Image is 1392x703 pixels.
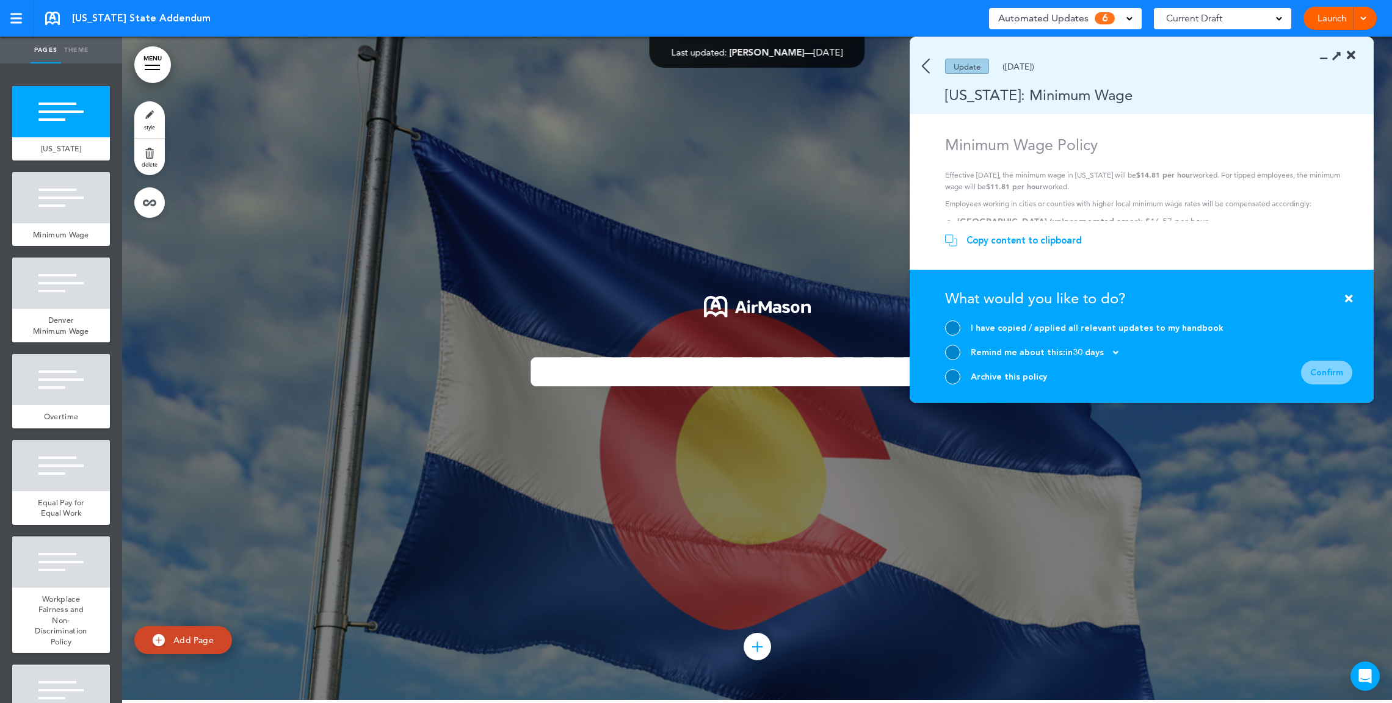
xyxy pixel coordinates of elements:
span: Overtime [44,411,78,422]
div: What would you like to do? [945,288,1352,320]
div: ([DATE]) [1002,62,1034,71]
span: Equal Pay for Equal Work [38,497,85,519]
a: [US_STATE] [12,137,110,160]
a: Workplace Fairness and Non-Discrimination Policy [12,588,110,654]
img: 1722553576973-Airmason_logo_White.png [704,296,811,317]
span: Automated Updates [998,10,1089,27]
span: Remind me about this: [971,347,1065,358]
span: Workplace Fairness and Non-Discrimination Policy [35,594,87,647]
strong: $14.81 per hour [1136,170,1193,179]
a: Minimum Wage [12,223,110,247]
a: Add Page [134,626,232,655]
img: add.svg [153,634,165,646]
span: [US_STATE] State Addendum [72,12,211,25]
a: MENU [134,46,171,83]
span: [US_STATE] [41,143,82,154]
div: Update [945,59,989,74]
div: I have copied / applied all relevant updates to my handbook [971,322,1223,334]
strong: [GEOGRAPHIC_DATA] (unincorporated areas) [957,216,1140,227]
div: — [672,48,843,57]
a: style [134,101,165,138]
div: [US_STATE]: Minimum Wage [910,85,1338,105]
span: [DATE] [814,46,843,58]
a: Theme [61,37,92,63]
a: Launch [1313,7,1351,30]
span: delete [142,160,158,168]
span: Last updated: [672,46,727,58]
span: [PERSON_NAME] [730,46,805,58]
div: Archive this policy [971,371,1047,383]
a: Denver Minimum Wage [12,309,110,342]
a: Overtime [12,405,110,428]
img: back.svg [922,59,930,74]
strong: $11.81 per hour [986,181,1043,191]
span: Minimum Wage [33,229,89,240]
li: : $16.57 per hour [957,215,1330,228]
img: copy.svg [945,234,957,247]
span: 6 [1095,12,1115,24]
span: style [144,123,155,131]
a: Equal Pay for Equal Work [12,491,110,525]
p: Effective [DATE], the minimum wage in [US_STATE] will be worked. For tipped employees, the minimu... [945,169,1342,192]
p: Employees working in cities or counties with higher local minimum wage rates will be compensated ... [945,198,1342,209]
div: Open Intercom Messenger [1350,662,1380,691]
a: Pages [31,37,61,63]
span: Current Draft [1166,10,1222,27]
div: Copy content to clipboard [966,234,1082,247]
div: in [1065,348,1118,357]
span: Denver Minimum Wage [33,315,89,336]
a: delete [134,139,165,175]
span: Add Page [173,635,214,646]
span: 30 days [1073,348,1104,357]
h1: Minimum Wage Policy [945,135,1342,154]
